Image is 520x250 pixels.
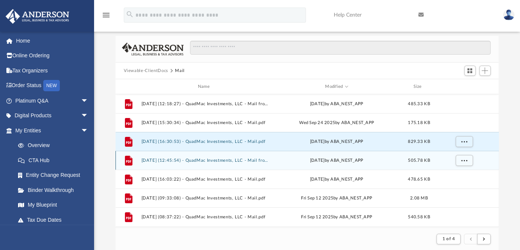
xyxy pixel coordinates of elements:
div: Name [141,83,269,90]
button: [DATE] (15:30:34) - QuadMac Investments, LLC - Mail.pdf [141,120,269,125]
img: Anderson Advisors Platinum Portal [3,9,71,24]
button: [DATE] (12:18:27) - QuadMac Investments, LLC - Mail from Internal Revenue Service.pdf [141,101,269,106]
div: Fri Sep 12 2025 by ABA_NEST_APP [272,214,400,221]
button: Viewable-ClientDocs [123,67,168,74]
div: Wed Sep 24 2025 by ABA_NEST_APP [272,120,400,126]
div: [DATE] by ABA_NEST_APP [272,101,400,107]
i: search [126,10,134,18]
a: Online Ordering [5,48,100,63]
a: Home [5,33,100,48]
button: [DATE] (16:03:22) - QuadMac Investments, LLC - Mail.pdf [141,177,269,182]
a: Overview [11,138,100,153]
a: Order StatusNEW [5,78,100,94]
div: Modified [272,83,401,90]
button: [DATE] (08:37:22) - QuadMac Investments, LLC - Mail.pdf [141,215,269,219]
div: Size [404,83,434,90]
a: Platinum Q&Aarrow_drop_down [5,93,100,108]
button: [DATE] (09:33:08) - QuadMac Investments, LLC - Mail.pdf [141,196,269,201]
button: Switch to Grid View [464,66,476,76]
div: [DATE] by ABA_NEST_APP [272,138,400,145]
span: 485.33 KB [408,102,430,106]
button: More options [455,136,473,147]
span: arrow_drop_down [81,93,96,109]
a: CTA Hub [11,153,100,168]
div: id [437,83,490,90]
span: arrow_drop_down [81,108,96,124]
input: Search files and folders [190,41,490,55]
span: 505.78 KB [408,158,430,163]
button: More options [455,155,473,166]
button: Add [479,66,491,76]
span: arrow_drop_down [81,123,96,138]
span: 1 of 4 [442,237,455,241]
img: User Pic [503,9,514,20]
a: Binder Walkthrough [11,183,100,198]
span: 829.33 KB [408,140,430,144]
span: 478.65 KB [408,177,430,181]
span: 2.08 MB [410,196,428,200]
span: 175.18 KB [408,121,430,125]
a: Tax Organizers [5,63,100,78]
a: My Blueprint [11,198,96,213]
a: Digital Productsarrow_drop_down [5,108,100,123]
div: Fri Sep 12 2025 by ABA_NEST_APP [272,195,400,202]
button: Mail [175,67,185,74]
div: grid [116,94,499,227]
i: menu [102,11,111,20]
a: My Entitiesarrow_drop_down [5,123,100,138]
a: Entity Change Request [11,168,100,183]
button: 1 of 4 [436,234,460,244]
div: [DATE] by ABA_NEST_APP [272,157,400,164]
button: [DATE] (12:45:54) - QuadMac Investments, LLC - Mail from [PERSON_NAME].pdf [141,158,269,163]
a: menu [102,14,111,20]
span: 540.58 KB [408,215,430,219]
div: [DATE] by ABA_NEST_APP [272,176,400,183]
a: Tax Due Dates [11,212,100,227]
button: [DATE] (16:30:53) - QuadMac Investments, LLC - Mail.pdf [141,139,269,144]
div: id [119,83,137,90]
div: NEW [43,80,60,91]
